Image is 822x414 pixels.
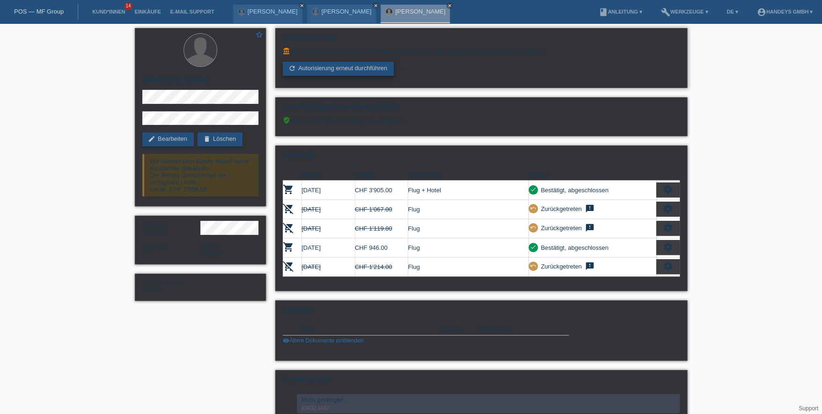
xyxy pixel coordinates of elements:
div: Männlich [142,221,200,235]
div: Die verfügbare Limite reicht nicht vollständig aus, um den gesamten Einkaufsbetrag zu decken. [283,47,680,55]
i: POSP00008181 [283,184,294,195]
i: settings [663,261,673,271]
a: Support [799,405,818,412]
a: close [446,2,453,9]
div: Wir können dem Kunde aktuell keine Kreditlimite gewähren. Der Betrag überschreitet die verfügbare... [142,154,258,196]
div: DERYA [142,279,200,293]
i: POSP00011180 [283,241,294,253]
i: POSP00011066 [283,203,294,214]
div: Die Kreditfähigkeitsprüfung war erfolgreich. [283,116,680,131]
th: Datei [299,324,440,335]
a: Kund*innen [88,9,130,15]
i: delete [203,135,211,143]
i: settings [663,184,673,195]
td: [DATE] [301,219,355,238]
td: [DATE] [301,200,355,219]
a: E-Mail Support [166,9,219,15]
h2: Autorisierung [283,33,680,47]
div: Zurückgetreten [538,223,581,233]
td: Flug [408,238,528,257]
i: settings [663,242,673,252]
h2: [PERSON_NAME] [142,76,258,90]
i: star_border [255,30,264,39]
td: Flug [408,200,528,219]
i: close [447,3,452,8]
td: CHF 1'119.80 [355,219,408,238]
div: Bestätigt, abgeschlossen [538,243,609,253]
a: [PERSON_NAME] [322,8,372,15]
i: check [530,244,536,250]
div: Bestätigt, abgeschlossen [538,185,609,195]
th: Datum [301,169,355,181]
a: visibilityÄltere Dokumente einblenden [283,337,363,344]
td: CHF 946.00 [355,238,408,257]
td: CHF 1'067.00 [355,200,408,219]
i: undo [530,224,536,231]
td: Flug + Hotel [408,181,528,200]
i: edit [148,135,155,143]
h2: Kommentare [283,375,680,389]
th: Grösse [440,324,478,335]
a: bookAnleitung ▾ [594,9,646,15]
a: deleteLöschen [198,132,242,146]
div: [DATE] 14:07 [301,406,675,411]
i: account_balance [283,47,290,55]
i: close [300,3,304,8]
i: undo [530,205,536,211]
span: Schweiz [142,249,151,256]
span: Nationalität [142,243,168,249]
td: Flug [408,219,528,238]
a: [PERSON_NAME] [248,8,298,15]
a: star_border [255,30,264,40]
td: CHF 1'214.00 [355,257,408,276]
i: undo [530,262,536,269]
h2: Kreditfähigkeitsprüfung (KKG) [283,102,680,116]
td: CHF 3'905.00 [355,181,408,200]
i: close [373,3,378,8]
i: build [661,7,670,17]
span: Deutsch [200,249,223,256]
i: book [598,7,608,17]
a: buildWerkzeuge ▾ [656,9,713,15]
a: [PERSON_NAME] [395,8,445,15]
td: Flug [408,257,528,276]
a: account_circleHandeys GmbH ▾ [752,9,817,15]
a: close [372,2,379,9]
i: feedback [584,204,595,213]
i: settings [663,223,673,233]
i: check [530,186,536,193]
i: feedback [584,223,595,232]
th: Datum/Zeit [479,324,556,335]
td: [DATE] [301,238,355,257]
i: feedback [584,261,595,271]
i: POSP00015239 [283,261,294,272]
td: [DATE] [301,181,355,200]
div: Preis gestiegen. [301,396,675,403]
a: POS — MF Group [14,8,64,15]
i: refresh [288,65,296,72]
a: close [299,2,305,9]
th: Kommentar [408,169,528,181]
span: Externe Referenz [142,280,183,285]
th: Betrag [355,169,408,181]
i: settings [663,203,673,214]
td: [DATE] [301,257,355,276]
i: verified_user [283,116,290,124]
i: account_circle [756,7,766,17]
th: Status [528,169,656,181]
div: Zurückgetreten [538,261,581,271]
span: Geschlecht [142,222,168,227]
a: DE ▾ [722,9,742,15]
a: Einkäufe [130,9,165,15]
span: Sprache [200,243,220,249]
i: visibility [283,337,289,344]
a: editBearbeiten [142,132,194,146]
i: POSP00011103 [283,222,294,233]
div: Zurückgetreten [538,204,581,214]
a: refreshAutorisierung erneut durchführen [283,62,394,76]
h2: Dateien [283,305,680,320]
h2: Einkäufe [283,151,680,165]
span: 14 [124,2,132,10]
